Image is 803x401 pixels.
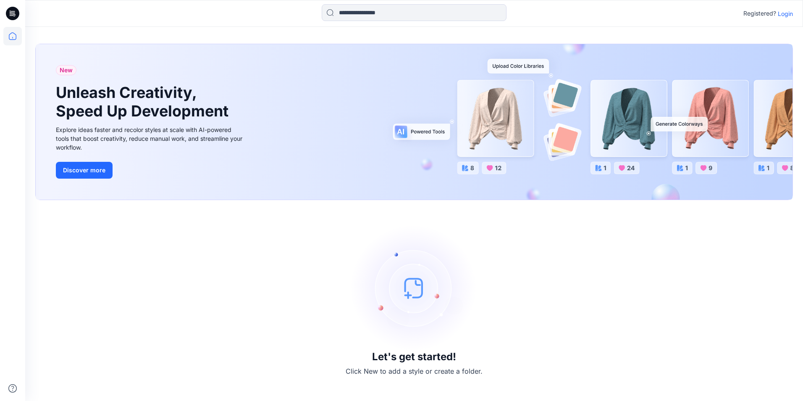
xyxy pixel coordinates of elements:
img: empty-state-image.svg [351,225,477,351]
a: Discover more [56,162,245,179]
button: Discover more [56,162,113,179]
span: New [60,65,73,75]
div: Explore ideas faster and recolor styles at scale with AI-powered tools that boost creativity, red... [56,125,245,152]
h1: Unleash Creativity, Speed Up Development [56,84,232,120]
p: Login [778,9,793,18]
h3: Let's get started! [372,351,456,363]
p: Click New to add a style or create a folder. [346,366,483,376]
p: Registered? [743,8,776,18]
